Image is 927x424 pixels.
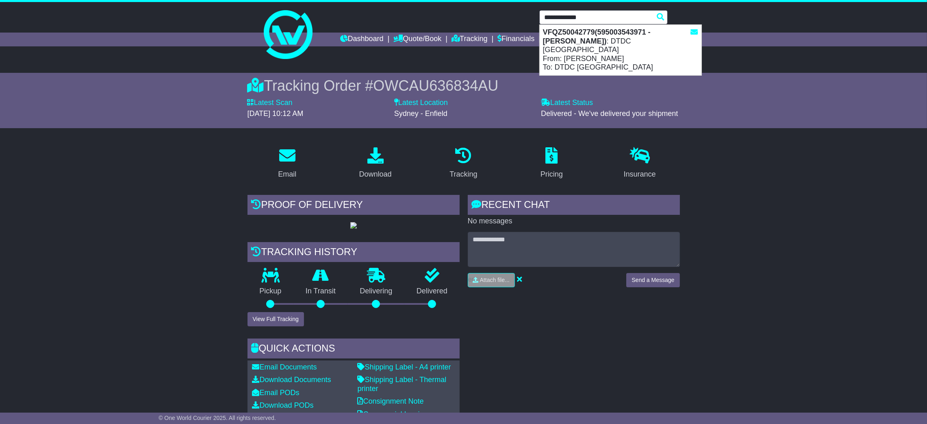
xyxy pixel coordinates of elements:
[541,169,563,180] div: Pricing
[626,273,680,287] button: Send a Message
[247,242,460,264] div: Tracking history
[252,401,314,409] a: Download PODs
[252,389,300,397] a: Email PODs
[358,363,451,371] a: Shipping Label - A4 printer
[624,169,656,180] div: Insurance
[293,287,348,296] p: In Transit
[541,109,678,118] span: Delivered - We've delivered your shipment
[394,109,447,118] span: Sydney - Enfield
[278,169,296,180] div: Email
[359,169,392,180] div: Download
[247,98,293,107] label: Latest Scan
[541,98,593,107] label: Latest Status
[535,144,568,183] a: Pricing
[358,410,428,418] a: Commercial Invoice
[452,33,487,46] a: Tracking
[468,195,680,217] div: RECENT CHAT
[394,98,448,107] label: Latest Location
[404,287,460,296] p: Delivered
[358,397,424,405] a: Consignment Note
[358,376,447,393] a: Shipping Label - Thermal printer
[449,169,477,180] div: Tracking
[247,339,460,361] div: Quick Actions
[540,25,701,75] div: : DTDC [GEOGRAPHIC_DATA] From: [PERSON_NAME] To: DTDC [GEOGRAPHIC_DATA]
[247,77,680,94] div: Tracking Order #
[247,109,304,118] span: [DATE] 10:12 AM
[373,77,498,94] span: OWCAU636834AU
[340,33,384,46] a: Dashboard
[619,144,661,183] a: Insurance
[543,28,651,45] strong: VFQZ50042779(595003543971 - [PERSON_NAME])
[252,363,317,371] a: Email Documents
[354,144,397,183] a: Download
[158,415,276,421] span: © One World Courier 2025. All rights reserved.
[273,144,302,183] a: Email
[348,287,405,296] p: Delivering
[247,287,294,296] p: Pickup
[497,33,534,46] a: Financials
[444,144,482,183] a: Tracking
[468,217,680,226] p: No messages
[393,33,441,46] a: Quote/Book
[350,222,357,229] img: GetPodImage
[247,195,460,217] div: Proof of Delivery
[247,312,304,326] button: View Full Tracking
[252,376,331,384] a: Download Documents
